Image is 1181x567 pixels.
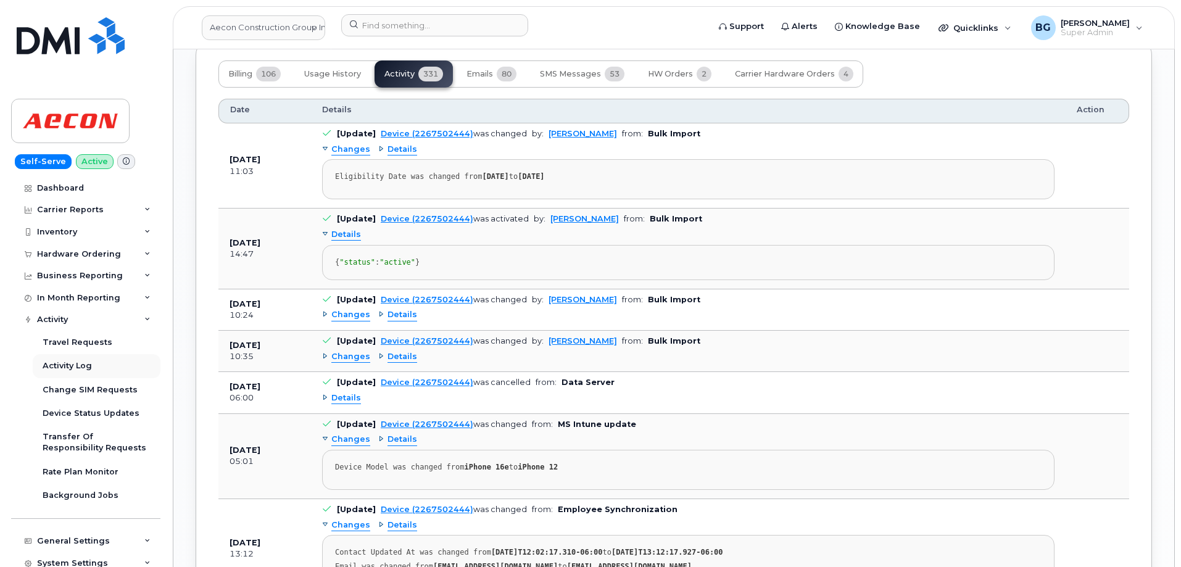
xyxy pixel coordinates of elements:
[532,336,544,346] span: by:
[230,238,260,247] b: [DATE]
[710,14,773,39] a: Support
[536,378,557,387] span: from:
[230,249,300,260] div: 14:47
[792,20,818,33] span: Alerts
[331,351,370,363] span: Changes
[381,295,473,304] a: Device (2267502444)
[230,538,260,547] b: [DATE]
[228,69,252,79] span: Billing
[826,14,929,39] a: Knowledge Base
[1061,28,1130,38] span: Super Admin
[381,505,473,514] a: Device (2267502444)
[622,295,643,304] span: from:
[381,129,473,138] a: Device (2267502444)
[534,214,545,223] span: by:
[381,295,527,304] div: was changed
[497,67,516,81] span: 80
[697,67,711,81] span: 2
[335,258,1042,267] div: { : }
[337,505,376,514] b: [Update]
[339,258,375,267] span: "status"
[953,23,998,33] span: Quicklinks
[532,420,553,429] span: from:
[381,336,473,346] a: Device (2267502444)
[624,214,645,223] span: from:
[518,172,544,181] strong: [DATE]
[341,14,528,36] input: Find something...
[381,378,531,387] div: was cancelled
[729,20,764,33] span: Support
[558,420,636,429] b: MS Intune update
[466,69,493,79] span: Emails
[331,229,361,241] span: Details
[532,505,553,514] span: from:
[230,341,260,350] b: [DATE]
[381,505,527,514] div: was changed
[331,519,370,531] span: Changes
[337,336,376,346] b: [Update]
[230,166,300,177] div: 11:03
[381,214,473,223] a: Device (2267502444)
[773,14,826,39] a: Alerts
[930,15,1020,40] div: Quicklinks
[381,336,527,346] div: was changed
[648,69,693,79] span: HW Orders
[465,463,509,471] strong: iPhone 16e
[337,129,376,138] b: [Update]
[549,336,617,346] a: [PERSON_NAME]
[1035,20,1051,35] span: BG
[1061,18,1130,28] span: [PERSON_NAME]
[230,548,300,560] div: 13:12
[331,144,370,155] span: Changes
[532,129,544,138] span: by:
[230,299,260,308] b: [DATE]
[337,378,376,387] b: [Update]
[381,214,529,223] div: was activated
[331,392,361,404] span: Details
[549,129,617,138] a: [PERSON_NAME]
[387,309,417,321] span: Details
[337,420,376,429] b: [Update]
[230,382,260,391] b: [DATE]
[230,310,300,321] div: 10:24
[230,155,260,164] b: [DATE]
[381,378,473,387] a: Device (2267502444)
[202,15,325,40] a: Aecon Construction Group Inc
[387,351,417,363] span: Details
[230,104,250,115] span: Date
[845,20,920,33] span: Knowledge Base
[540,69,601,79] span: SMS Messages
[735,69,835,79] span: Carrier Hardware Orders
[1066,99,1129,123] th: Action
[335,548,1042,557] div: Contact Updated At was changed from to
[387,144,417,155] span: Details
[256,67,281,81] span: 106
[561,378,615,387] b: Data Server
[337,295,376,304] b: [Update]
[550,214,619,223] a: [PERSON_NAME]
[230,456,300,467] div: 05:01
[331,309,370,321] span: Changes
[381,420,473,429] a: Device (2267502444)
[532,295,544,304] span: by:
[482,172,508,181] strong: [DATE]
[230,351,300,362] div: 10:35
[622,336,643,346] span: from:
[304,69,361,79] span: Usage History
[518,463,558,471] strong: iPhone 12
[648,295,700,304] b: Bulk Import
[335,172,1042,181] div: Eligibility Date was changed from to
[839,67,853,81] span: 4
[381,420,527,429] div: was changed
[381,129,527,138] div: was changed
[605,67,624,81] span: 53
[611,548,723,557] strong: [DATE]T13:12:17.927-06:00
[549,295,617,304] a: [PERSON_NAME]
[230,445,260,455] b: [DATE]
[1022,15,1151,40] div: Bill Geary
[648,336,700,346] b: Bulk Import
[387,519,417,531] span: Details
[331,434,370,445] span: Changes
[230,392,300,404] div: 06:00
[337,214,376,223] b: [Update]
